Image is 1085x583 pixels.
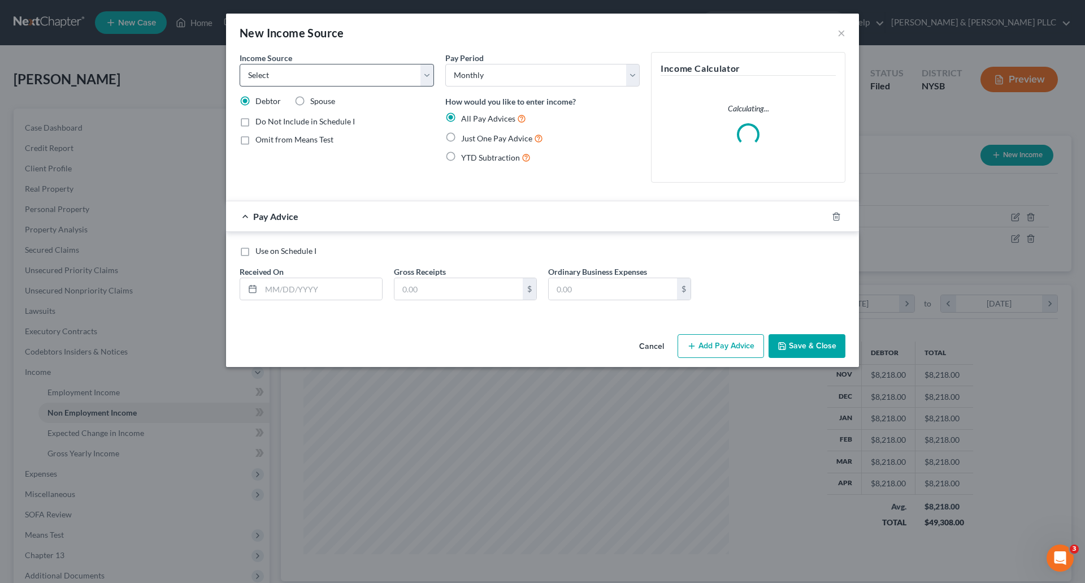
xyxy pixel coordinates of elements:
input: 0.00 [394,278,523,300]
span: Pay Advice [253,211,298,222]
button: Add Pay Advice [678,334,764,358]
label: Gross Receipts [394,266,446,278]
span: Received On [240,267,284,277]
div: $ [677,278,691,300]
span: Spouse [310,96,335,106]
h5: Income Calculator [661,62,836,76]
span: Debtor [255,96,281,106]
button: Save & Close [769,334,845,358]
div: New Income Source [240,25,344,41]
label: How would you like to enter income? [445,96,576,107]
span: All Pay Advices [461,114,515,123]
span: Just One Pay Advice [461,133,532,143]
span: Income Source [240,53,292,63]
span: Do Not Include in Schedule I [255,116,355,126]
span: Use on Schedule I [255,246,316,256]
span: 3 [1070,545,1079,554]
input: MM/DD/YYYY [261,278,382,300]
iframe: Intercom live chat [1047,545,1074,572]
button: Cancel [630,335,673,358]
button: × [837,26,845,40]
label: Pay Period [445,52,484,64]
span: YTD Subtraction [461,153,520,162]
label: Ordinary Business Expenses [548,266,647,278]
input: 0.00 [549,278,677,300]
p: Calculating... [661,103,836,114]
div: $ [523,278,536,300]
span: Omit from Means Test [255,135,333,144]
